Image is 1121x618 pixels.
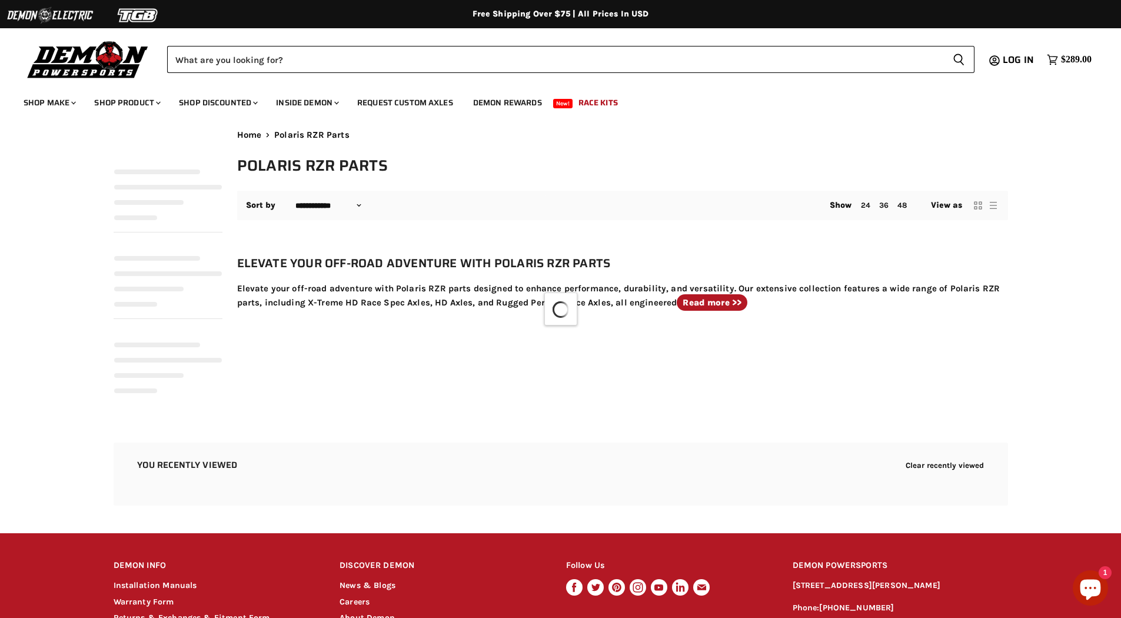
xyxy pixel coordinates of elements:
a: [PHONE_NUMBER] [819,603,894,613]
p: [STREET_ADDRESS][PERSON_NAME] [793,579,1008,593]
a: Shop Make [15,91,83,115]
inbox-online-store-chat: Shopify online store chat [1069,570,1112,609]
a: Home [237,130,262,140]
span: Show [830,200,852,210]
nav: Breadcrumbs [237,130,1008,140]
a: 48 [897,201,907,210]
a: Warranty Form [114,597,174,607]
nav: Collection utilities [237,191,1008,220]
a: 24 [861,201,870,210]
label: Sort by [246,201,276,210]
h2: DEMON POWERSPORTS [793,552,1008,580]
span: $289.00 [1061,54,1092,65]
input: Search [167,46,943,73]
a: 36 [879,201,889,210]
button: grid view [972,200,984,211]
img: Demon Electric Logo 2 [6,4,94,26]
a: News & Blogs [340,580,395,590]
ul: Main menu [15,86,1089,115]
img: TGB Logo 2 [94,4,182,26]
a: Request Custom Axles [348,91,462,115]
h2: Elevate Your Off-Road Adventure with Polaris RZR Parts [237,254,1008,273]
h2: Follow Us [566,552,770,580]
button: Search [943,46,974,73]
a: Log in [997,55,1041,65]
button: Clear recently viewed [906,461,984,470]
form: Product [167,46,974,73]
a: Shop Product [85,91,168,115]
a: Shop Discounted [170,91,265,115]
a: Inside Demon [267,91,346,115]
p: Phone: [793,602,1008,615]
h1: Polaris RZR Parts [237,156,1008,175]
button: list view [987,200,999,211]
h2: DEMON INFO [114,552,318,580]
strong: Read more >> [683,297,741,308]
img: Demon Powersports [24,38,152,80]
a: Installation Manuals [114,580,197,590]
h2: DISCOVER DEMON [340,552,544,580]
span: Log in [1003,52,1034,67]
a: $289.00 [1041,51,1097,68]
a: Race Kits [570,91,627,115]
aside: Recently viewed products [90,443,1032,506]
span: Polaris RZR Parts [274,130,350,140]
a: Careers [340,597,370,607]
p: Elevate your off-road adventure with Polaris RZR parts designed to enhance performance, durabilit... [237,281,1008,310]
div: Free Shipping Over $75 | All Prices In USD [90,9,1032,19]
span: New! [553,99,573,108]
a: Demon Rewards [464,91,551,115]
span: View as [931,201,963,210]
h2: You recently viewed [137,460,238,470]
